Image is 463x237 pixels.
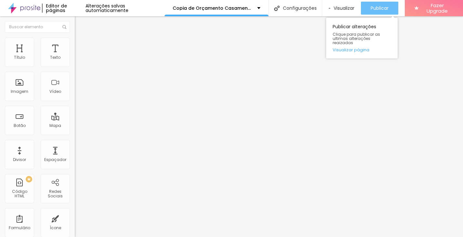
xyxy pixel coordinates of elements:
[42,4,86,13] div: Editor de páginas
[49,123,61,128] div: Mapa
[14,123,26,128] div: Botão
[421,3,453,14] span: Fazer Upgrade
[14,55,25,60] div: Título
[274,6,280,11] img: Icone
[44,157,66,162] div: Espaçador
[62,25,66,29] img: Icone
[13,157,26,162] div: Divisor
[5,21,70,33] input: Buscar elemento
[322,2,361,15] button: Visualizar
[334,6,354,11] span: Visualizar
[7,189,32,199] div: Código HTML
[333,48,391,52] a: Visualizar página
[371,6,389,11] span: Publicar
[333,32,391,45] span: Clique para publicar as ultimas alterações reaizadas
[173,6,252,10] p: Copia de Orçamento Casamento -2024
[361,2,398,15] button: Publicar
[75,16,463,237] iframe: Editor
[42,189,68,199] div: Redes Sociais
[9,226,30,230] div: Formulário
[326,18,398,58] div: Publicar alterações
[329,6,330,11] img: view-1.svg
[50,226,61,230] div: Ícone
[50,55,60,60] div: Texto
[11,89,28,94] div: Imagem
[86,4,165,13] div: Alterações salvas automaticamente
[49,89,61,94] div: Vídeo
